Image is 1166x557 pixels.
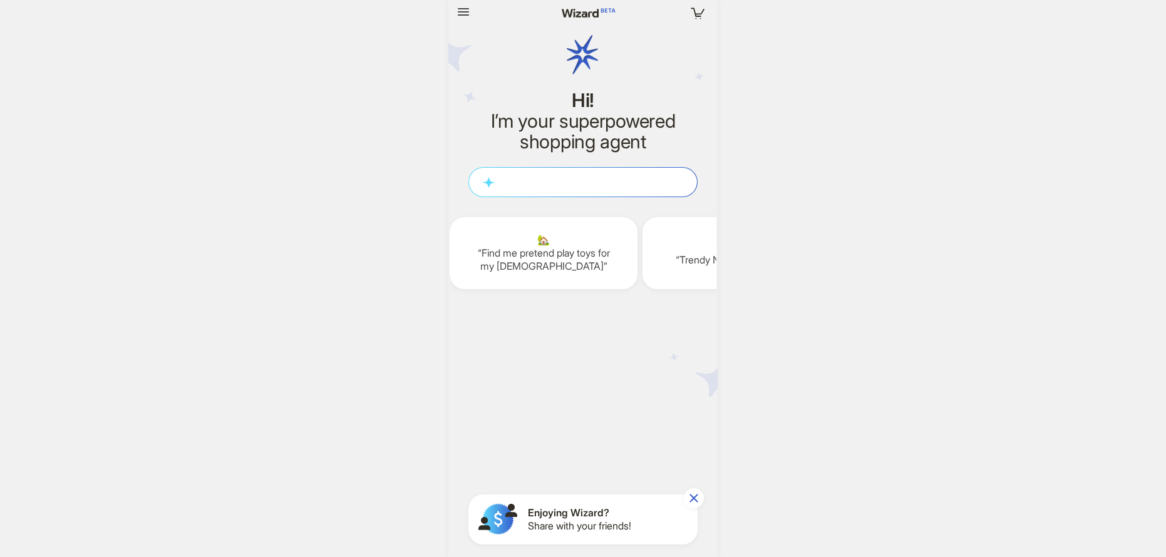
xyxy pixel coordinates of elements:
[528,519,631,533] span: Share with your friends!
[642,217,830,289] div: 👟Trendy Nike shoes please
[468,494,698,544] button: Enjoying Wizard?Share with your friends!
[450,217,637,289] div: 🏡Find me pretend play toys for my [DEMOGRAPHIC_DATA]
[653,240,820,253] span: 👟
[460,233,627,247] span: 🏡
[460,247,627,273] q: Find me pretend play toys for my [DEMOGRAPHIC_DATA]
[468,111,698,152] h2: I’m your superpowered shopping agent
[528,506,631,519] span: Enjoying Wizard?
[653,253,820,267] q: Trendy Nike shoes please
[545,5,621,105] img: wizard logo
[468,90,698,111] h1: Hi!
